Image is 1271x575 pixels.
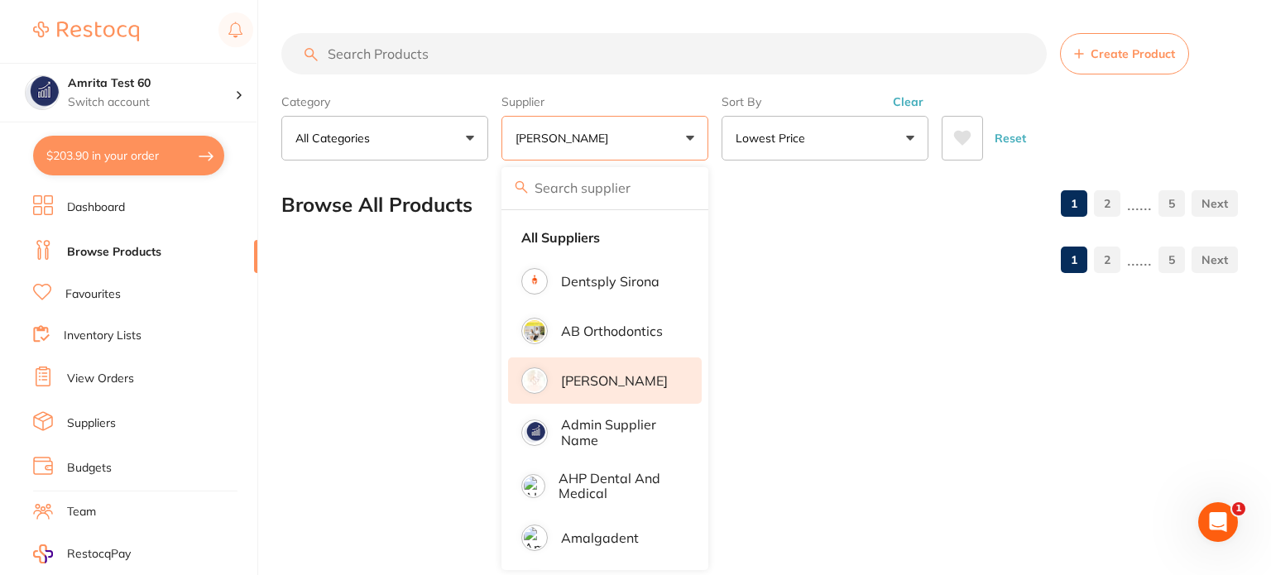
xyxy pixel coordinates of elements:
label: Category [281,94,488,109]
p: Switch account [68,94,235,111]
iframe: Intercom live chat [1198,502,1238,542]
h2: Browse All Products [281,194,472,217]
img: Restocq Logo [33,22,139,41]
span: 1 [1232,502,1245,515]
h4: Amrita Test 60 [68,75,235,92]
img: Amrita Test 60 [26,76,59,109]
strong: All Suppliers [521,230,600,245]
p: Dentsply Sirona [561,274,659,289]
a: 5 [1158,243,1185,276]
button: [PERSON_NAME] [501,116,708,161]
img: Amalgadent [524,527,545,549]
input: Search Products [281,33,1047,74]
p: Amalgadent [561,530,639,545]
a: Browse Products [67,244,161,261]
p: AB Orthodontics [561,323,663,338]
a: View Orders [67,371,134,387]
img: AHP Dental and Medical [524,477,543,496]
p: ...... [1127,250,1152,269]
a: 2 [1094,243,1120,276]
p: All Categories [295,130,377,146]
img: RestocqPay [33,544,53,563]
a: Suppliers [67,415,116,432]
p: [PERSON_NAME] [516,130,615,146]
img: Adam Dental [524,370,545,391]
a: Budgets [67,460,112,477]
a: Restocq Logo [33,12,139,50]
a: Inventory Lists [64,328,141,344]
p: ...... [1127,194,1152,213]
a: 5 [1158,187,1185,220]
label: Sort By [722,94,928,109]
img: Admin supplier name [524,422,545,443]
a: 1 [1061,187,1087,220]
img: Dentsply Sirona [524,271,545,292]
span: Create Product [1091,47,1175,60]
button: $203.90 in your order [33,136,224,175]
button: Lowest Price [722,116,928,161]
span: RestocqPay [67,546,131,563]
p: AHP Dental and Medical [559,471,679,501]
button: All Categories [281,116,488,161]
li: Clear selection [508,220,702,255]
p: [PERSON_NAME] [561,373,668,388]
a: Dashboard [67,199,125,216]
button: Reset [990,116,1031,161]
button: Create Product [1060,33,1189,74]
img: AB Orthodontics [524,320,545,342]
p: Admin supplier name [561,417,679,448]
p: Lowest Price [736,130,812,146]
a: 2 [1094,187,1120,220]
a: RestocqPay [33,544,131,563]
button: Clear [888,94,928,109]
label: Supplier [501,94,708,109]
a: Team [67,504,96,520]
a: 1 [1061,243,1087,276]
input: Search supplier [501,167,708,208]
a: Favourites [65,286,121,303]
